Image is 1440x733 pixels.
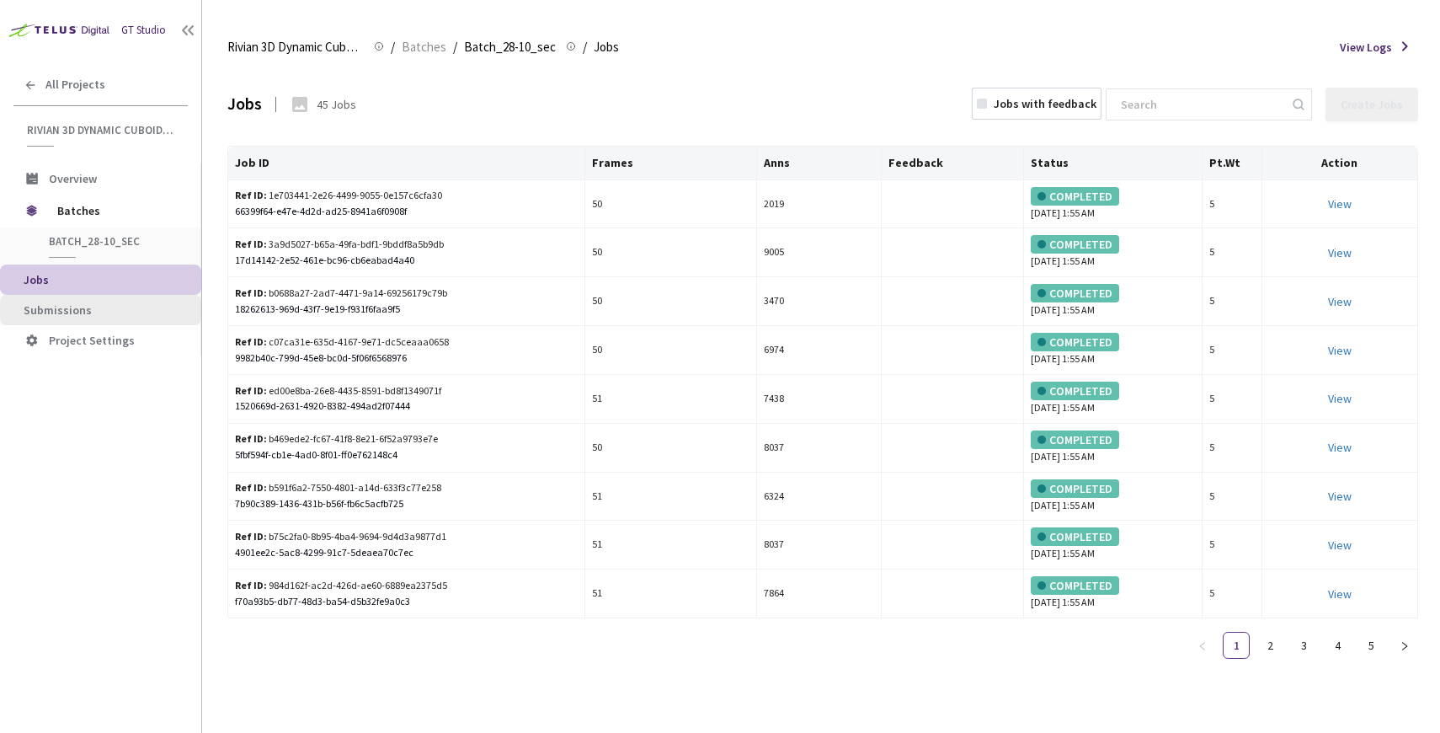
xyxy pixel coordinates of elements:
[24,272,49,287] span: Jobs
[1031,382,1195,416] div: [DATE] 1:55 AM
[1328,391,1352,406] a: View
[235,384,267,397] b: Ref ID:
[757,277,882,326] td: 3470
[1031,527,1195,562] div: [DATE] 1:55 AM
[1328,294,1352,309] a: View
[585,180,757,229] td: 50
[235,579,267,591] b: Ref ID:
[585,424,757,473] td: 50
[1031,187,1195,222] div: [DATE] 1:55 AM
[1031,576,1195,611] div: [DATE] 1:55 AM
[757,147,882,180] th: Anns
[1340,39,1392,56] span: View Logs
[1024,147,1203,180] th: Status
[585,228,757,277] td: 50
[757,473,882,522] td: 6324
[235,496,578,512] div: 7b90c389-1436-431b-b56f-fb6c5acfb725
[1203,375,1262,424] td: 5
[1341,98,1403,111] div: Create Jobs
[227,92,262,116] div: Jobs
[1328,245,1352,260] a: View
[1203,228,1262,277] td: 5
[317,96,356,113] div: 45 Jobs
[1391,632,1418,659] li: Next Page
[1031,431,1195,465] div: [DATE] 1:55 AM
[228,147,585,180] th: Job ID
[757,180,882,229] td: 2019
[1324,632,1351,659] li: 4
[757,375,882,424] td: 7438
[398,37,450,56] a: Batches
[994,95,1096,112] div: Jobs with feedback
[464,37,556,57] span: Batch_28-10_sec
[583,37,587,57] li: /
[235,447,578,463] div: 5fbf594f-cb1e-4ad0-8f01-ff0e762148c4
[235,188,451,204] div: 1e703441-2e26-4499-9055-0e157c6cfa30
[1203,326,1262,375] td: 5
[585,326,757,375] td: 50
[757,228,882,277] td: 9005
[49,234,173,249] span: Batch_28-10_sec
[1325,633,1350,658] a: 4
[235,350,578,366] div: 9982b40c-799d-45e8-bc0d-5f06f6568976
[1031,235,1195,270] div: [DATE] 1:55 AM
[453,37,457,57] li: /
[27,123,178,137] span: Rivian 3D Dynamic Cuboids[2024-25]
[1189,632,1216,659] li: Previous Page
[585,570,757,618] td: 51
[1203,277,1262,326] td: 5
[1031,576,1119,595] div: COMPLETED
[235,399,578,415] div: 1520669d-2631-4920-8382-494ad2f07444
[585,375,757,424] td: 51
[1031,333,1119,351] div: COMPLETED
[757,326,882,375] td: 6974
[1203,570,1262,618] td: 5
[1223,632,1250,659] li: 1
[235,286,451,302] div: b0688a27-2ad7-4471-9a14-69256179c79b
[235,253,578,269] div: 17d14142-2e52-461e-bc96-cb6eabad4a40
[235,578,451,594] div: 984d162f-ac2d-426d-ae60-6889ea2375d5
[1291,633,1316,658] a: 3
[594,37,619,57] span: Jobs
[235,189,267,201] b: Ref ID:
[235,594,578,610] div: f70a93b5-db77-48d3-ba54-d5b32fe9a0c3
[49,333,135,348] span: Project Settings
[1262,147,1418,180] th: Action
[1328,440,1352,455] a: View
[585,147,757,180] th: Frames
[1328,538,1352,553] a: View
[1031,527,1119,546] div: COMPLETED
[235,481,267,494] b: Ref ID:
[235,432,267,445] b: Ref ID:
[1203,424,1262,473] td: 5
[235,286,267,299] b: Ref ID:
[235,335,267,348] b: Ref ID:
[585,277,757,326] td: 50
[235,238,267,250] b: Ref ID:
[45,78,105,92] span: All Projects
[235,431,451,447] div: b469ede2-fc67-41f8-8e21-6f52a9793e7e
[1224,633,1249,658] a: 1
[585,473,757,522] td: 51
[1031,382,1119,400] div: COMPLETED
[235,530,267,543] b: Ref ID:
[1111,89,1290,120] input: Search
[757,521,882,570] td: 8037
[402,37,446,57] span: Batches
[882,147,1025,180] th: Feedback
[1189,632,1216,659] button: left
[235,302,578,318] div: 18262613-969d-43f7-9e19-f931f6faa9f5
[121,23,166,39] div: GT Studio
[235,480,451,496] div: b591f6a2-7550-4801-a14d-633f3c77e258
[235,237,451,253] div: 3a9d5027-b65a-49fa-bdf1-9bddf8a5b9db
[1328,196,1352,211] a: View
[235,545,578,561] div: 4901ee2c-5ac8-4299-91c7-5deaea70c7ec
[1031,431,1119,449] div: COMPLETED
[235,529,451,545] div: b75c2fa0-8b95-4ba4-9694-9d4d3a9877d1
[1357,632,1384,659] li: 5
[1400,641,1410,651] span: right
[757,424,882,473] td: 8037
[1256,632,1283,659] li: 2
[235,383,451,399] div: ed00e8ba-26e8-4435-8591-bd8f1349071f
[757,570,882,618] td: 7864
